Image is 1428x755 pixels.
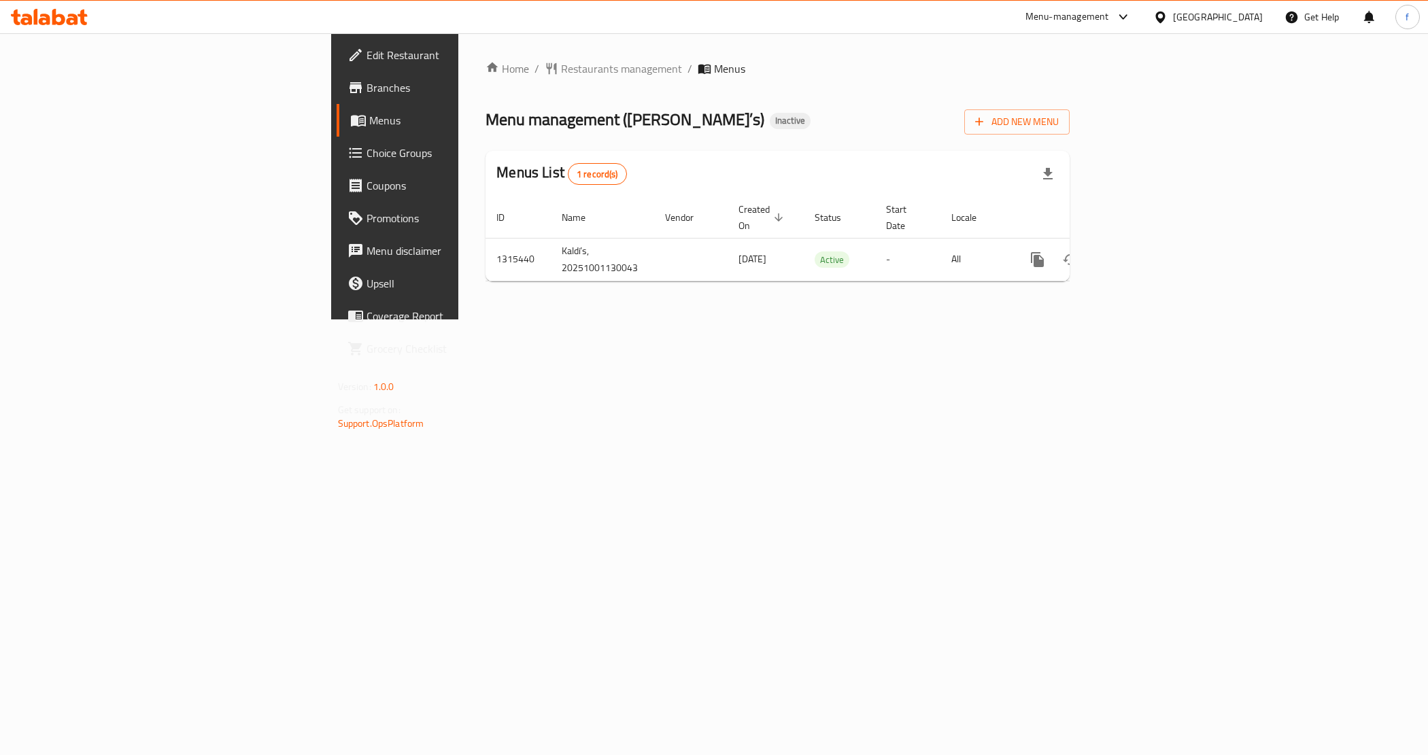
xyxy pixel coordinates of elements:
[337,267,570,300] a: Upsell
[486,197,1163,281] table: enhanced table
[687,60,692,77] li: /
[367,145,559,161] span: Choice Groups
[1406,10,1409,24] span: f
[770,113,811,129] div: Inactive
[964,109,1070,135] button: Add New Menu
[1025,9,1109,25] div: Menu-management
[1010,197,1163,239] th: Actions
[367,275,559,292] span: Upsell
[496,209,522,226] span: ID
[551,238,654,281] td: Kaldi’s, 20251001130043
[367,80,559,96] span: Branches
[367,308,559,324] span: Coverage Report
[568,163,627,185] div: Total records count
[561,60,682,77] span: Restaurants management
[815,252,849,268] span: Active
[738,201,787,234] span: Created On
[338,401,401,419] span: Get support on:
[373,378,394,396] span: 1.0.0
[338,378,371,396] span: Version:
[337,300,570,332] a: Coverage Report
[337,234,570,267] a: Menu disclaimer
[367,243,559,259] span: Menu disclaimer
[337,104,570,137] a: Menus
[1054,243,1087,276] button: Change Status
[562,209,603,226] span: Name
[337,332,570,365] a: Grocery Checklist
[875,238,940,281] td: -
[496,162,626,185] h2: Menus List
[337,202,570,234] a: Promotions
[367,210,559,226] span: Promotions
[738,250,766,268] span: [DATE]
[369,112,559,128] span: Menus
[338,415,424,432] a: Support.OpsPlatform
[367,47,559,63] span: Edit Restaurant
[665,209,711,226] span: Vendor
[545,60,682,77] a: Restaurants management
[367,340,559,357] span: Grocery Checklist
[770,115,811,126] span: Inactive
[337,169,570,202] a: Coupons
[486,60,1070,77] nav: breadcrumb
[714,60,745,77] span: Menus
[815,209,859,226] span: Status
[337,137,570,169] a: Choice Groups
[337,39,570,71] a: Edit Restaurant
[1032,158,1064,190] div: Export file
[1021,243,1054,276] button: more
[1173,10,1263,24] div: [GEOGRAPHIC_DATA]
[568,168,626,181] span: 1 record(s)
[940,238,1010,281] td: All
[886,201,924,234] span: Start Date
[337,71,570,104] a: Branches
[486,104,764,135] span: Menu management ( [PERSON_NAME]’s )
[367,177,559,194] span: Coupons
[975,113,1059,130] span: Add New Menu
[951,209,994,226] span: Locale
